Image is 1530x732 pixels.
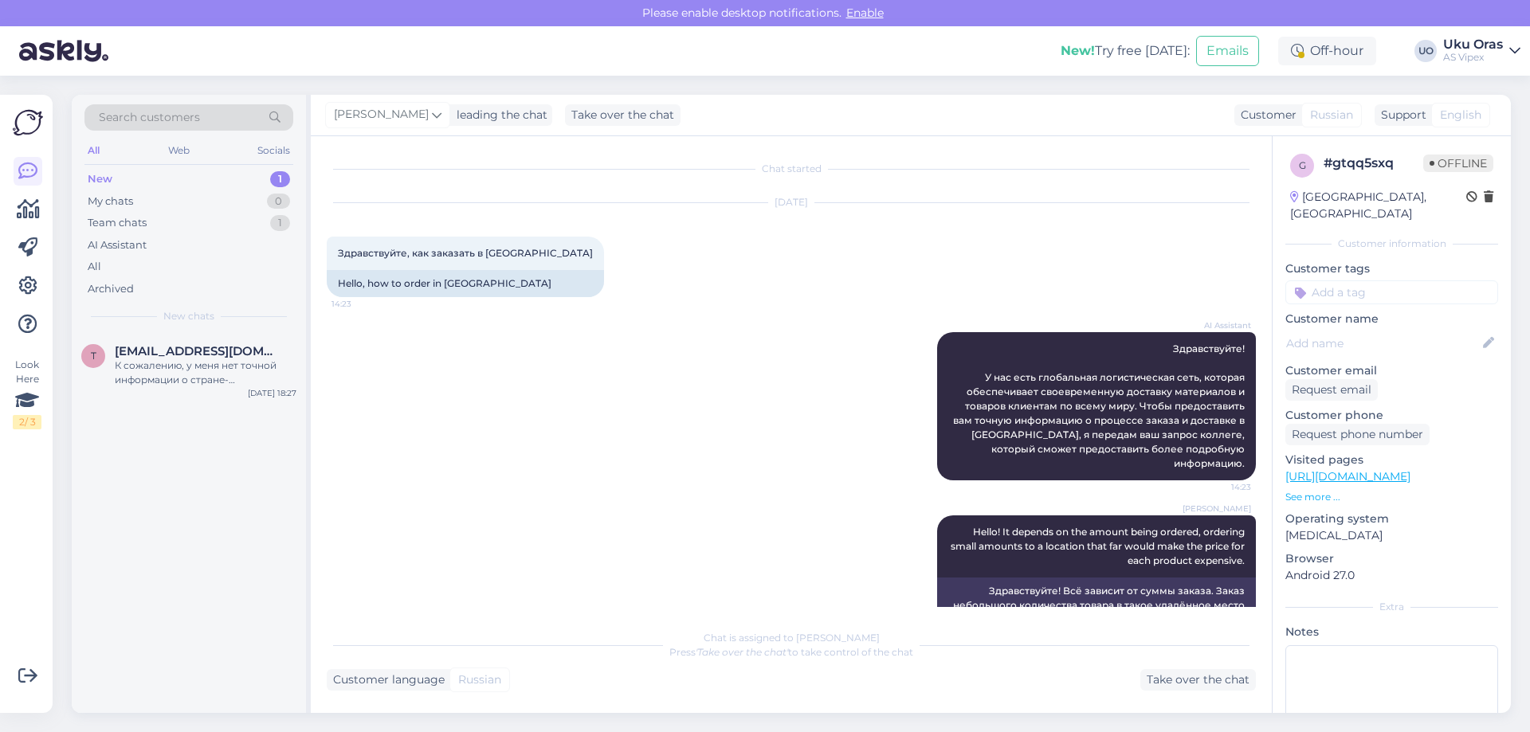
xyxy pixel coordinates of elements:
[331,298,391,310] span: 14:23
[84,140,103,161] div: All
[1285,424,1430,445] div: Request phone number
[450,107,547,123] div: leading the chat
[704,632,880,644] span: Chat is assigned to [PERSON_NAME]
[267,194,290,209] div: 0
[88,259,101,275] div: All
[88,215,147,231] div: Team chats
[1285,379,1378,401] div: Request email
[1285,280,1498,304] input: Add a tag
[1183,503,1251,515] span: [PERSON_NAME]
[1375,107,1426,123] div: Support
[165,140,193,161] div: Web
[334,106,429,123] span: [PERSON_NAME]
[1443,38,1503,51] div: Uku Oras
[1285,452,1498,468] p: Visited pages
[115,344,280,358] span: tavalinelugu@gmail.com
[696,646,788,658] i: 'Take over the chat'
[1285,407,1498,424] p: Customer phone
[13,358,41,429] div: Look Here
[88,171,112,187] div: New
[1061,41,1190,61] div: Try free [DATE]:
[338,247,593,259] span: Здравствуйте, как заказать в [GEOGRAPHIC_DATA]
[327,671,445,688] div: Customer language
[1299,159,1306,171] span: g
[1234,107,1297,123] div: Customer
[1285,527,1498,544] p: [MEDICAL_DATA]
[1061,43,1095,58] b: New!
[1443,51,1503,64] div: AS Vipex
[1423,155,1493,172] span: Offline
[1285,490,1498,504] p: See more ...
[937,577,1256,633] div: Здравствуйте! Всё зависит от суммы заказа. Заказ небольшого количества товара в такое удалённое м...
[565,104,681,126] div: Take over the chat
[458,671,501,688] span: Russian
[88,281,134,297] div: Archived
[327,195,1256,209] div: [DATE]
[1285,362,1498,379] p: Customer email
[1285,511,1498,527] p: Operating system
[88,194,133,209] div: My chats
[669,646,913,658] span: Press to take control of the chat
[1285,260,1498,277] p: Customer tags
[1191,481,1251,493] span: 14:23
[1290,189,1466,222] div: [GEOGRAPHIC_DATA], [GEOGRAPHIC_DATA]
[270,215,290,231] div: 1
[327,162,1256,176] div: Chat started
[1196,36,1259,66] button: Emails
[1310,107,1353,123] span: Russian
[254,140,293,161] div: Socials
[953,343,1247,469] span: Здравствуйте! У нас есть глобальная логистическая сеть, которая обеспечивает своевременную достав...
[841,6,889,20] span: Enable
[1285,624,1498,640] p: Notes
[13,415,41,429] div: 2 / 3
[88,237,147,253] div: AI Assistant
[1414,40,1437,62] div: UO
[1140,669,1256,691] div: Take over the chat
[1443,38,1520,64] a: Uku OrasAS Vipex
[99,109,200,126] span: Search customers
[13,108,43,138] img: Askly Logo
[1285,311,1498,327] p: Customer name
[1285,237,1498,251] div: Customer information
[1285,469,1410,483] a: [URL][DOMAIN_NAME]
[327,270,604,297] div: Hello, how to order in [GEOGRAPHIC_DATA]
[951,526,1247,566] span: Hello! It depends on the amount being ordered, ordering small amounts to a location that far woul...
[1285,600,1498,614] div: Extra
[1278,37,1376,65] div: Off-hour
[1191,319,1251,331] span: AI Assistant
[270,171,290,187] div: 1
[163,309,214,323] span: New chats
[115,358,296,387] div: К сожалению, у меня нет точной информации о стране-производителе смесителей Harma. Я свяжусь с ко...
[91,350,96,362] span: t
[1285,567,1498,584] p: Android 27.0
[1324,154,1423,173] div: # gtqq5sxq
[1285,550,1498,567] p: Browser
[1440,107,1481,123] span: English
[1286,335,1480,352] input: Add name
[248,387,296,399] div: [DATE] 18:27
